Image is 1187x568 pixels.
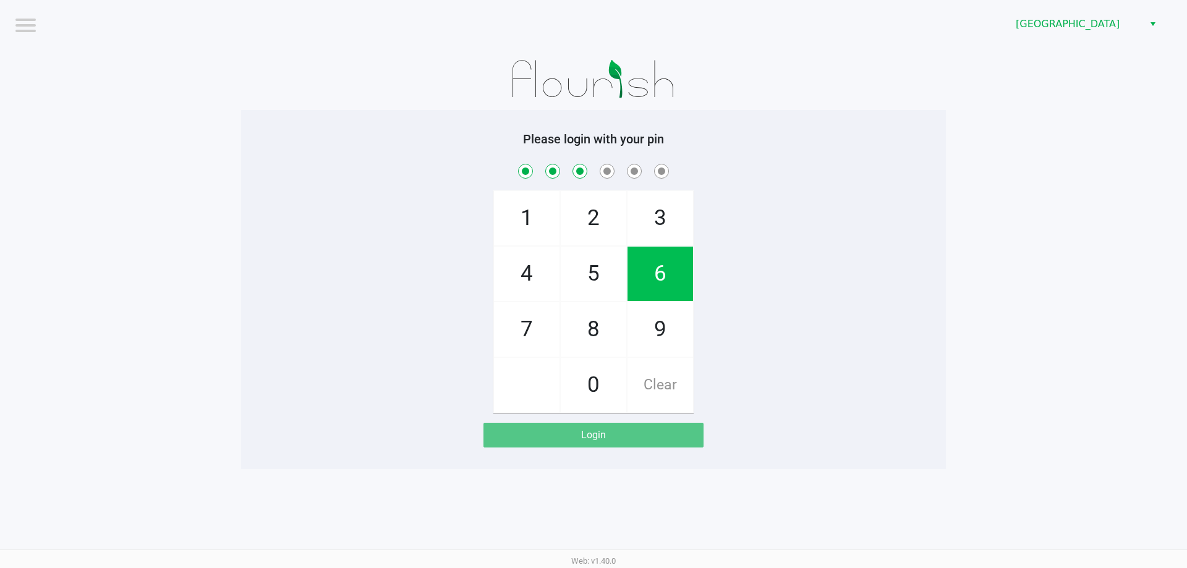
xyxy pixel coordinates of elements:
span: Web: v1.40.0 [571,556,616,566]
span: 4 [494,247,559,301]
h5: Please login with your pin [250,132,937,146]
span: 1 [494,191,559,245]
span: 8 [561,302,626,357]
span: [GEOGRAPHIC_DATA] [1016,17,1136,32]
span: Clear [628,358,693,412]
span: 0 [561,358,626,412]
span: 7 [494,302,559,357]
span: 9 [628,302,693,357]
span: 2 [561,191,626,245]
span: 6 [628,247,693,301]
span: 5 [561,247,626,301]
span: 3 [628,191,693,245]
button: Select [1144,13,1162,35]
